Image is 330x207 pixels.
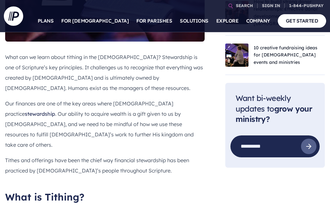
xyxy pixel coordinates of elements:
[38,10,54,32] a: PLANS
[5,191,205,203] h2: What is Tithing?
[236,104,313,124] strong: grow your ministry?
[254,45,317,65] a: 10 creative fundraising ideas for [DEMOGRAPHIC_DATA] events and ministries
[5,98,205,150] p: Our finances are one of the key areas where [DEMOGRAPHIC_DATA] practice . Our ability to acquire ...
[246,10,270,32] a: COMPANY
[25,111,55,117] a: stewardship
[5,155,205,176] p: Tithes and offerings have been the chief way financial stewardship has been practiced by [DEMOGRA...
[61,10,129,32] a: FOR [DEMOGRAPHIC_DATA]
[180,10,209,32] a: SOLUTIONS
[236,93,313,124] span: Want bi-weekly updates to
[5,52,205,93] p: What can we learn about tithing in the [DEMOGRAPHIC_DATA]? Stewardship is one of Scripture’s key ...
[216,10,239,32] a: EXPLORE
[136,10,172,32] a: FOR PARISHES
[278,14,326,27] a: GET STARTED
